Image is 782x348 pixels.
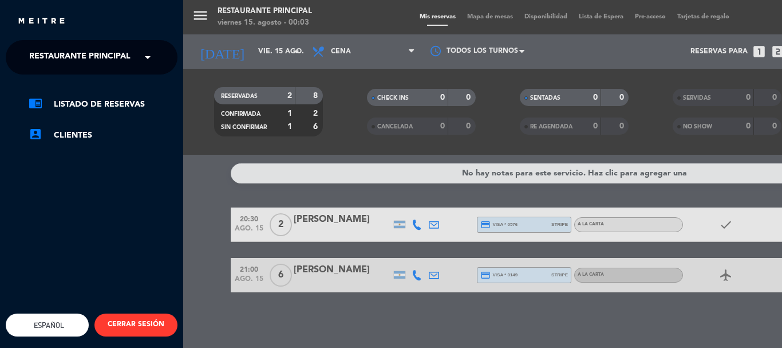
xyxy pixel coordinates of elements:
[29,127,42,141] i: account_box
[29,96,42,110] i: chrome_reader_mode
[31,321,64,330] span: Español
[17,17,66,26] img: MEITRE
[29,128,177,142] a: account_boxClientes
[29,45,131,69] span: Restaurante Principal
[94,314,177,337] button: CERRAR SESIÓN
[29,97,177,111] a: chrome_reader_modeListado de Reservas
